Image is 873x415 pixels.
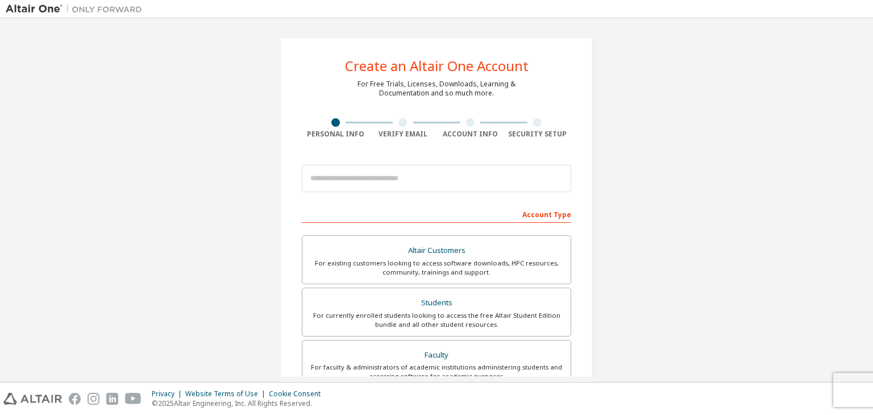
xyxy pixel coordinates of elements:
[357,80,516,98] div: For Free Trials, Licenses, Downloads, Learning & Documentation and so much more.
[369,130,437,139] div: Verify Email
[106,393,118,405] img: linkedin.svg
[302,130,369,139] div: Personal Info
[309,347,564,363] div: Faculty
[125,393,142,405] img: youtube.svg
[436,130,504,139] div: Account Info
[269,389,327,399] div: Cookie Consent
[309,295,564,311] div: Students
[309,243,564,259] div: Altair Customers
[152,389,185,399] div: Privacy
[504,130,572,139] div: Security Setup
[185,389,269,399] div: Website Terms of Use
[6,3,148,15] img: Altair One
[309,259,564,277] div: For existing customers looking to access software downloads, HPC resources, community, trainings ...
[345,59,529,73] div: Create an Altair One Account
[152,399,327,408] p: © 2025 Altair Engineering, Inc. All Rights Reserved.
[302,205,571,223] div: Account Type
[309,363,564,381] div: For faculty & administrators of academic institutions administering students and accessing softwa...
[88,393,99,405] img: instagram.svg
[309,311,564,329] div: For currently enrolled students looking to access the free Altair Student Edition bundle and all ...
[69,393,81,405] img: facebook.svg
[3,393,62,405] img: altair_logo.svg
